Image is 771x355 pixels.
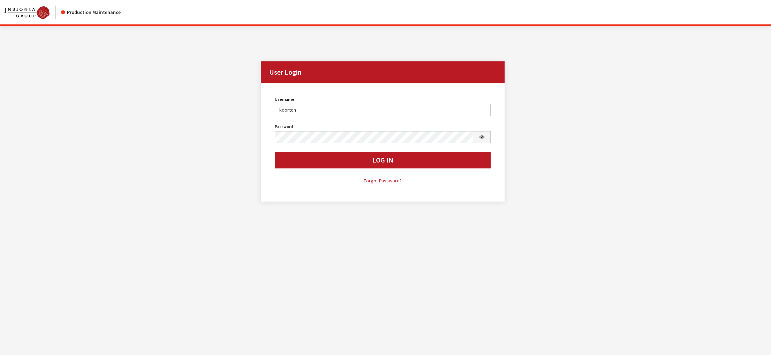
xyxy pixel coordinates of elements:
[275,152,491,168] button: Log In
[61,9,121,16] div: Production Maintenance
[261,61,505,83] h2: User Login
[275,177,491,185] a: Forgot Password?
[473,131,491,143] button: Show Password
[275,96,294,103] label: Username
[4,6,61,19] a: Insignia Group logo
[4,6,50,19] img: Catalog Maintenance
[275,123,293,130] label: Password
